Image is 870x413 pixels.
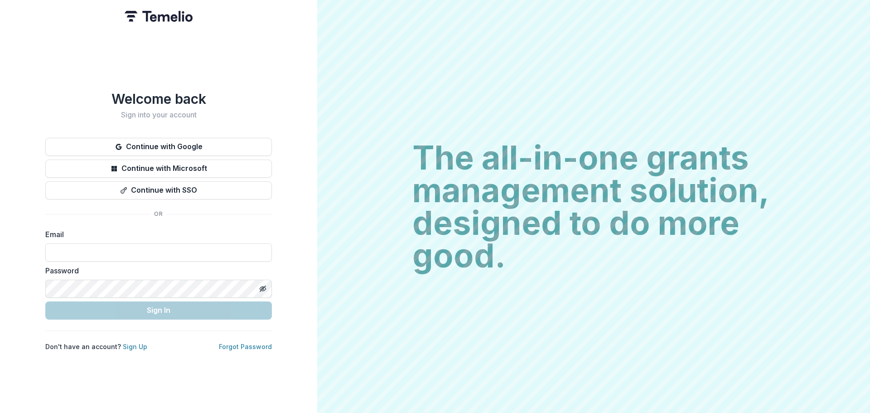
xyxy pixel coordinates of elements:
button: Continue with Microsoft [45,160,272,178]
button: Sign In [45,301,272,320]
button: Toggle password visibility [256,282,270,296]
h1: Welcome back [45,91,272,107]
img: Temelio [125,11,193,22]
button: Continue with Google [45,138,272,156]
a: Forgot Password [219,343,272,350]
h2: Sign into your account [45,111,272,119]
a: Sign Up [123,343,147,350]
p: Don't have an account? [45,342,147,351]
label: Email [45,229,266,240]
button: Continue with SSO [45,181,272,199]
label: Password [45,265,266,276]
